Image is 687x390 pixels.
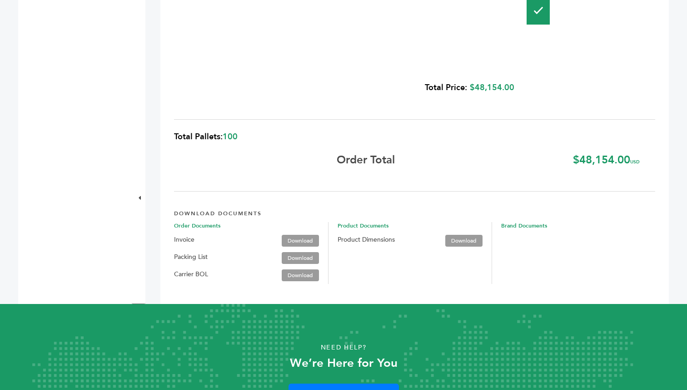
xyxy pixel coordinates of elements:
label: Product Dimensions [338,234,395,245]
a: Download [282,235,319,247]
a: Download [282,269,319,281]
label: Carrier BOL [174,269,208,280]
span: Total Pallets: [174,131,223,142]
span: Product Documents [338,222,492,229]
label: Invoice [174,234,194,245]
span: USD [630,159,640,165]
span: Order Documents [174,222,328,229]
span: 100 [223,131,238,142]
a: Download [445,235,483,247]
label: Packing List [174,252,208,263]
h4: DOWNLOAD DOCUMENTS [174,203,655,222]
b: $48,154.00 [573,152,640,167]
div: $48,154.00 [183,76,514,99]
b: Order Total [337,156,395,164]
strong: We’re Here for You [290,355,398,371]
span: Brand Documents [501,222,655,229]
b: Total Price: [425,82,467,93]
a: Download [282,252,319,264]
p: Need Help? [35,341,653,355]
